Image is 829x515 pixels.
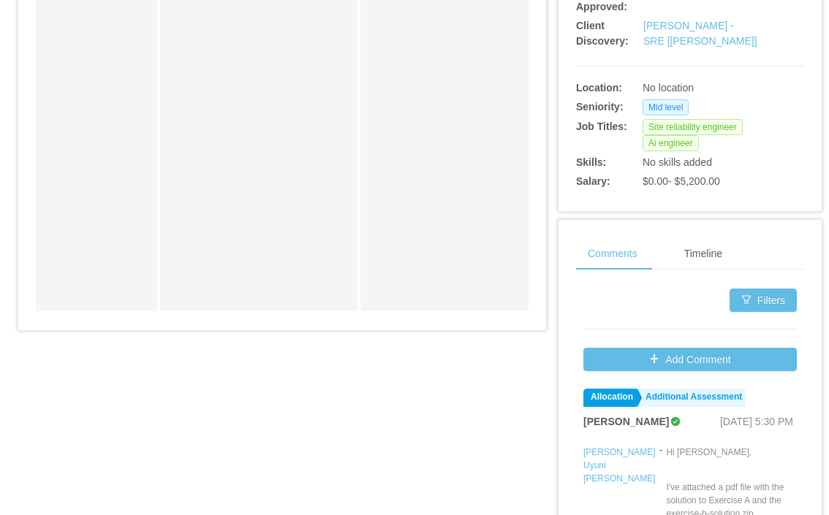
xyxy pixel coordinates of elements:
strong: [PERSON_NAME] [583,416,669,427]
span: Site reliability engineer [643,119,743,135]
button: icon: filterFilters [730,289,797,312]
span: $0.00 - $5,200.00 [643,175,720,187]
div: Timeline [673,237,734,270]
b: Location: [576,82,622,94]
span: Mid level [643,99,689,115]
button: icon: plusAdd Comment [583,348,797,371]
a: [PERSON_NAME] - SRE [[PERSON_NAME]] [643,20,757,47]
b: Seniority: [576,101,624,112]
span: [DATE] 5:30 PM [720,416,793,427]
span: No skills added [643,156,712,168]
span: Ai engineer [643,135,699,151]
b: Client Discovery: [576,20,629,47]
div: Comments [576,237,649,270]
a: Additional Assessment [638,389,746,407]
b: Job Titles: [576,121,627,132]
a: [PERSON_NAME] Uyuni [PERSON_NAME] [583,447,656,484]
a: Allocation [583,389,637,407]
div: No location [643,80,757,96]
p: Hi [PERSON_NAME], [666,446,797,459]
b: Salary: [576,175,610,187]
b: Skills: [576,156,606,168]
